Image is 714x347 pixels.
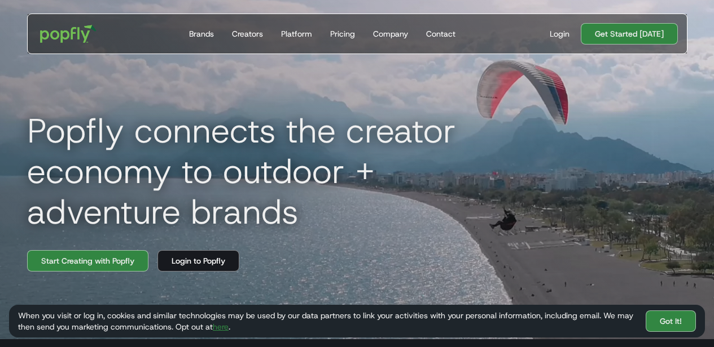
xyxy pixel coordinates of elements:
a: Brands [185,14,218,54]
a: Start Creating with Popfly [27,250,148,272]
div: Contact [426,28,455,39]
a: Company [369,14,413,54]
div: Platform [281,28,312,39]
a: Login [545,28,574,39]
a: Get Started [DATE] [581,23,678,45]
div: Login [550,28,570,39]
a: here [213,322,229,332]
div: When you visit or log in, cookies and similar technologies may be used by our data partners to li... [18,310,637,332]
div: Company [373,28,408,39]
div: Brands [189,28,214,39]
a: home [32,17,105,51]
a: Login to Popfly [157,250,239,272]
a: Contact [422,14,460,54]
a: Pricing [326,14,360,54]
h1: Popfly connects the creator economy to outdoor + adventure brands [18,110,520,232]
div: Pricing [330,28,355,39]
div: Creators [232,28,263,39]
a: Platform [277,14,317,54]
a: Creators [227,14,268,54]
a: Got It! [646,310,696,332]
